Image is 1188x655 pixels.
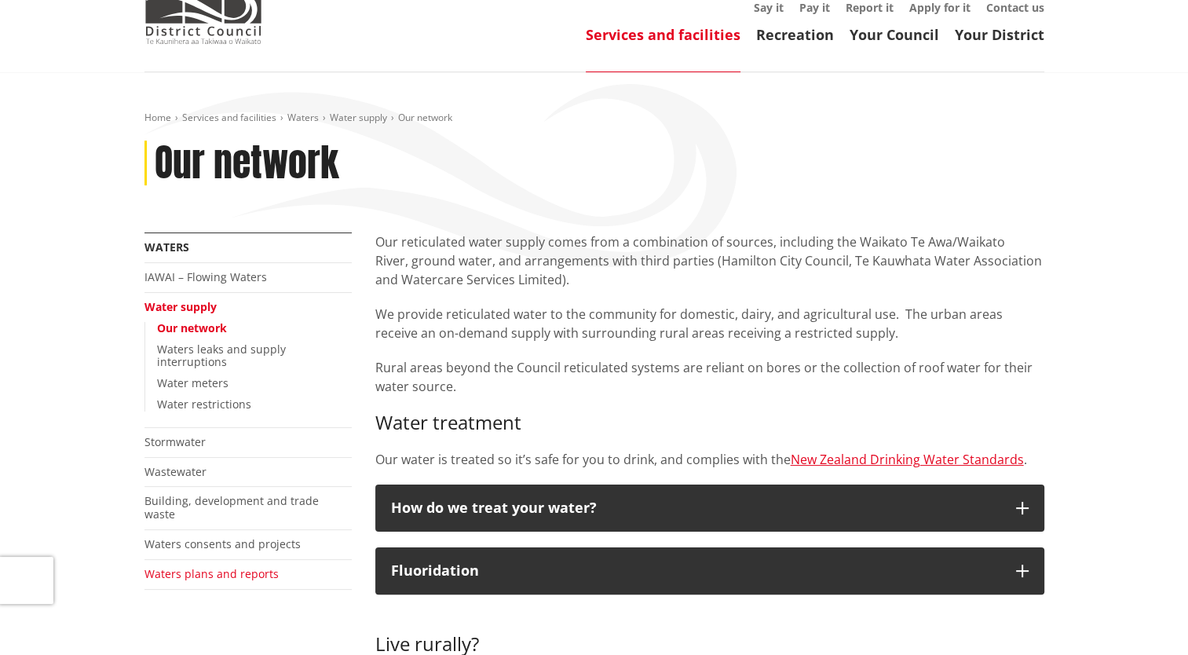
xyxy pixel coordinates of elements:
[144,493,319,521] a: Building, development and trade waste
[157,342,286,370] a: Waters leaks and supply interruptions
[375,547,1044,595] button: Fluoridation
[791,451,1024,468] a: New Zealand Drinking Water Standards
[157,397,251,412] a: Water restrictions
[144,112,1044,125] nav: breadcrumb
[955,25,1044,44] a: Your District
[850,25,939,44] a: Your Council
[391,500,1000,516] p: How do we treat your water?
[375,232,1044,289] p: Our reticulated water supply comes from a combination of sources, including the Waikato Te Awa/Wa...
[155,141,339,186] h1: Our network
[375,450,1044,469] p: Our water is treated so it’s safe for you to drink, and complies with the .
[398,111,452,124] span: Our network
[391,563,1000,579] p: Fluoridation
[144,269,267,284] a: IAWAI – Flowing Waters
[157,375,228,390] a: Water meters
[157,320,227,335] a: Our network
[144,464,207,479] a: Wastewater
[144,566,279,581] a: Waters plans and reports
[144,434,206,449] a: Stormwater
[144,111,171,124] a: Home
[375,485,1044,532] button: How do we treat your water?
[375,305,1044,342] p: We provide reticulated water to the community for domestic, dairy, and agricultural use. The urba...
[375,412,1044,434] h3: Water treatment
[144,536,301,551] a: Waters consents and projects
[144,240,189,254] a: Waters
[182,111,276,124] a: Services and facilities
[144,299,217,314] a: Water supply
[1116,589,1172,646] iframe: Messenger Launcher
[287,111,319,124] a: Waters
[586,25,740,44] a: Services and facilities
[756,25,834,44] a: Recreation
[330,111,387,124] a: Water supply
[375,358,1044,396] p: Rural areas beyond the Council reticulated systems are reliant on bores or the collection of roof...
